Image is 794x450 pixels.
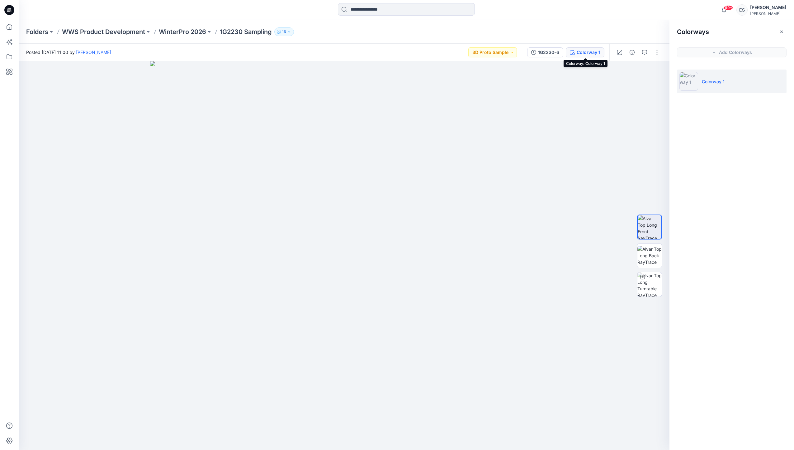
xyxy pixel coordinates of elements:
img: Alvar Top Long Back RayTrace [637,246,662,265]
div: Colorway 1 [577,49,600,56]
a: WinterPro 2026 [159,27,206,36]
button: 16 [274,27,294,36]
div: 1G2230-6 [538,49,559,56]
h2: Colorways [677,28,709,36]
img: Alvar Top Long Turntable RayTrace [637,272,662,297]
p: Colorway 1 [702,78,725,85]
span: Posted [DATE] 11:00 by [26,49,111,56]
p: 1G2230 Sampling [220,27,272,36]
img: eyJhbGciOiJIUzI1NiIsImtpZCI6IjAiLCJzbHQiOiJzZXMiLCJ0eXAiOiJKV1QifQ.eyJkYXRhIjp7InR5cGUiOiJzdG9yYW... [150,61,538,450]
p: 16 [282,28,286,35]
a: [PERSON_NAME] [76,50,111,55]
img: Colorway 1 [679,72,698,91]
a: Folders [26,27,48,36]
span: 99+ [724,5,733,10]
div: [PERSON_NAME] [750,4,786,11]
button: Colorway 1 [566,47,604,57]
div: [PERSON_NAME] [750,11,786,16]
img: Alvar Top Long Front RayTrace [638,215,661,239]
button: 1G2230-6 [527,47,563,57]
button: Details [627,47,637,57]
a: WWS Product Development [62,27,145,36]
div: ES [736,4,748,16]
